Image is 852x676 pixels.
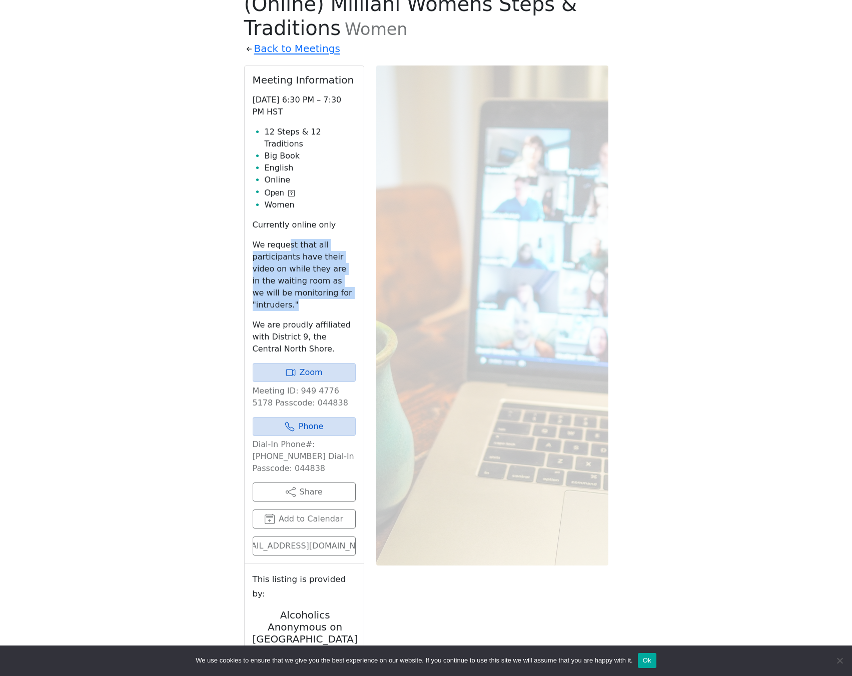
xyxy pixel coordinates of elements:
a: Zoom [253,363,356,382]
p: Meeting ID: 949 4776 5178 Passcode: 044838 [253,385,356,409]
li: Online [265,174,356,186]
li: English [265,162,356,174]
li: 12 Steps & 12 Traditions [265,126,356,150]
small: This listing is provided by: [253,572,356,601]
li: Women [265,199,356,211]
span: No [834,655,844,665]
span: Open [265,187,284,199]
button: Add to Calendar [253,509,356,528]
a: Phone [253,417,356,436]
span: We use cookies to ensure that we give you the best experience on our website. If you continue to ... [196,655,632,665]
a: Back to Meetings [254,40,340,57]
li: Big Book [265,150,356,162]
p: Dial-In Phone#: [PHONE_NUMBER] Dial-In Passcode: 044838 [253,438,356,474]
h2: Alcoholics Anonymous on [GEOGRAPHIC_DATA] [253,609,358,645]
p: We are proudly affiliated with District 9, the Central North Shore. [253,319,356,355]
button: Share [253,482,356,501]
h2: Meeting Information [253,74,356,86]
p: We request that all participants have their video on while they are in the waiting room as we wil... [253,239,356,311]
button: Open [265,187,295,199]
a: [EMAIL_ADDRESS][DOMAIN_NAME] [253,536,356,555]
small: Women [345,19,408,39]
p: [DATE] 6:30 PM – 7:30 PM HST [253,94,356,118]
button: Ok [638,653,656,668]
p: Currently online only [253,219,356,231]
